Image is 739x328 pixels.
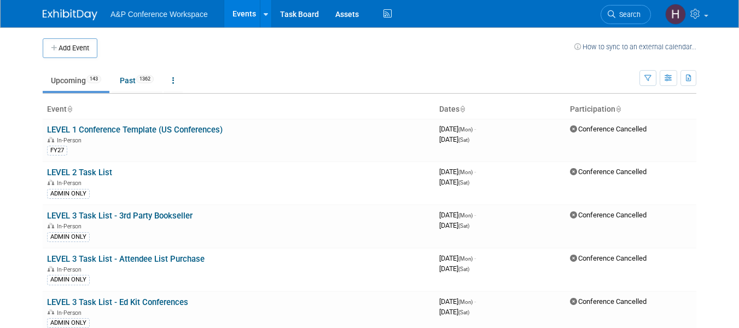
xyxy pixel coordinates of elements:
[57,266,85,273] span: In-Person
[136,75,154,83] span: 1362
[439,168,476,176] span: [DATE]
[48,180,54,185] img: In-Person Event
[570,168,647,176] span: Conference Cancelled
[43,9,97,20] img: ExhibitDay
[458,180,469,186] span: (Sat)
[439,264,469,273] span: [DATE]
[47,318,90,328] div: ADMIN ONLY
[435,100,566,119] th: Dates
[439,254,476,262] span: [DATE]
[474,168,476,176] span: -
[47,146,67,156] div: FY27
[439,211,476,219] span: [DATE]
[566,100,696,119] th: Participation
[57,180,85,187] span: In-Person
[47,254,205,264] a: LEVEL 3 Task List - Attendee List Purchase
[570,125,647,133] span: Conference Cancelled
[458,266,469,272] span: (Sat)
[57,309,85,317] span: In-Person
[57,137,85,144] span: In-Person
[439,308,469,316] span: [DATE]
[47,211,193,221] a: LEVEL 3 Task List - 3rd Party Bookseller
[458,309,469,315] span: (Sat)
[458,169,473,175] span: (Mon)
[570,211,647,219] span: Conference Cancelled
[458,212,473,218] span: (Mon)
[439,221,469,229] span: [DATE]
[474,125,476,133] span: -
[47,168,112,177] a: LEVEL 2 Task List
[615,10,641,19] span: Search
[574,43,696,51] a: How to sync to an external calendar...
[47,189,90,199] div: ADMIN ONLY
[474,211,476,219] span: -
[570,297,647,306] span: Conference Cancelled
[43,70,109,91] a: Upcoming143
[601,5,651,24] a: Search
[439,297,476,306] span: [DATE]
[439,135,469,143] span: [DATE]
[458,137,469,143] span: (Sat)
[47,275,90,285] div: ADMIN ONLY
[48,223,54,228] img: In-Person Event
[112,70,162,91] a: Past1362
[47,125,223,135] a: LEVEL 1 Conference Template (US Conferences)
[47,297,188,307] a: LEVEL 3 Task List - Ed Kit Conferences
[57,223,85,230] span: In-Person
[458,223,469,229] span: (Sat)
[439,178,469,186] span: [DATE]
[474,254,476,262] span: -
[48,309,54,315] img: In-Person Event
[458,126,473,133] span: (Mon)
[48,137,54,142] img: In-Person Event
[110,10,208,19] span: A&P Conference Workspace
[458,299,473,305] span: (Mon)
[615,105,621,113] a: Sort by Participation Type
[43,38,97,58] button: Add Event
[665,4,686,25] img: Hali Han
[47,232,90,242] div: ADMIN ONLY
[458,256,473,262] span: (Mon)
[67,105,72,113] a: Sort by Event Name
[459,105,465,113] a: Sort by Start Date
[474,297,476,306] span: -
[570,254,647,262] span: Conference Cancelled
[439,125,476,133] span: [DATE]
[86,75,101,83] span: 143
[48,266,54,272] img: In-Person Event
[43,100,435,119] th: Event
